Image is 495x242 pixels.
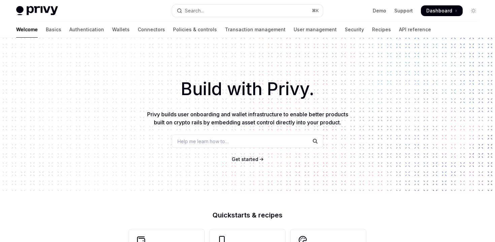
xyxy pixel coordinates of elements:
[225,22,286,38] a: Transaction management
[312,8,319,13] span: ⌘ K
[46,22,61,38] a: Basics
[421,5,463,16] a: Dashboard
[345,22,364,38] a: Security
[394,7,413,14] a: Support
[185,7,204,15] div: Search...
[468,5,479,16] button: Toggle dark mode
[232,156,258,163] a: Get started
[172,5,323,17] button: Open search
[372,22,391,38] a: Recipes
[112,22,130,38] a: Wallets
[294,22,337,38] a: User management
[232,156,258,162] span: Get started
[173,22,217,38] a: Policies & controls
[373,7,386,14] a: Demo
[69,22,104,38] a: Authentication
[147,111,348,126] span: Privy builds user onboarding and wallet infrastructure to enable better products built on crypto ...
[177,138,229,145] span: Help me learn how to…
[11,76,484,102] h1: Build with Privy.
[399,22,431,38] a: API reference
[138,22,165,38] a: Connectors
[16,6,58,15] img: light logo
[16,22,38,38] a: Welcome
[129,212,366,218] h2: Quickstarts & recipes
[426,7,452,14] span: Dashboard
